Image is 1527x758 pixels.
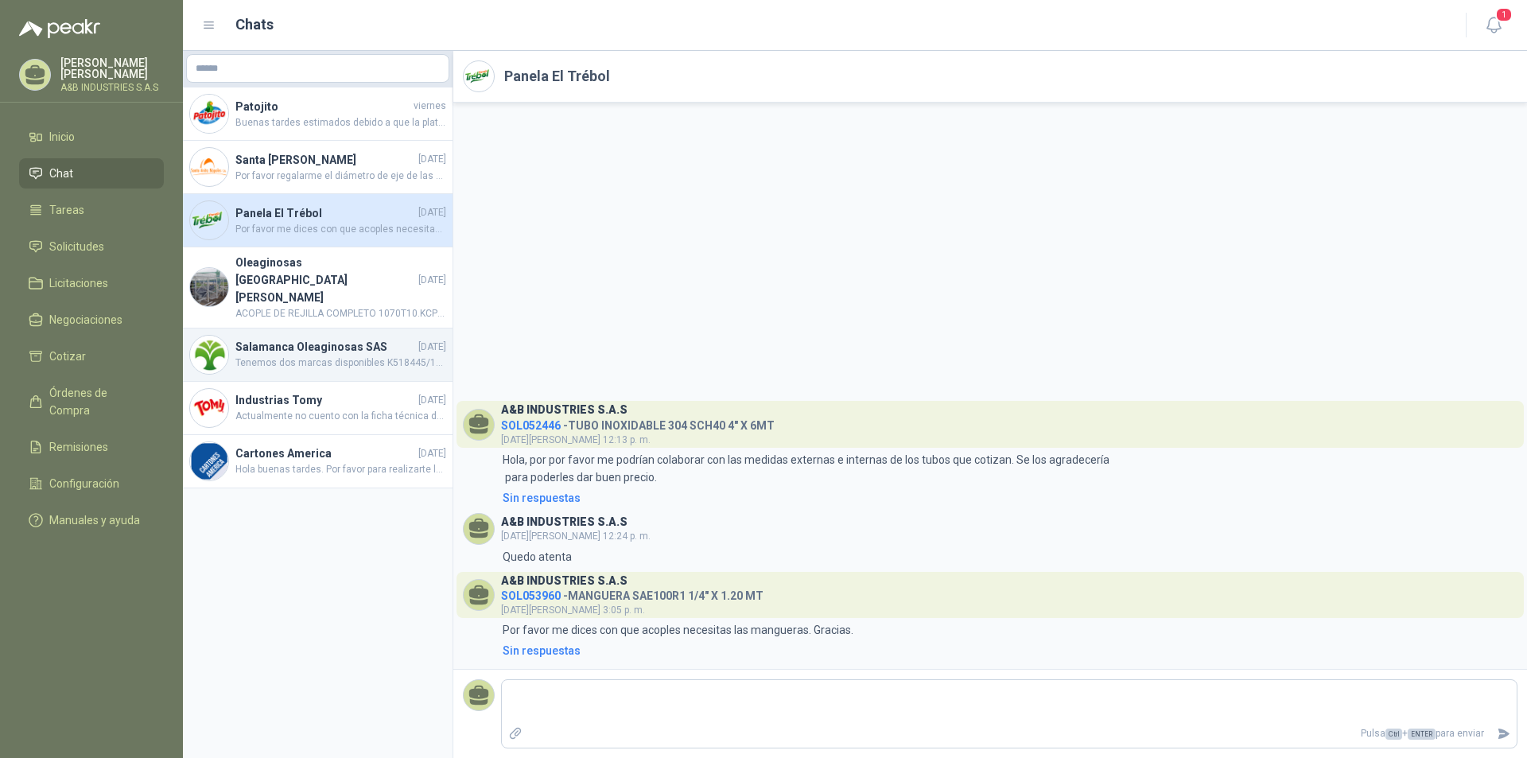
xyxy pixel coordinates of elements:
img: Company Logo [190,389,228,427]
span: 1 [1495,7,1513,22]
span: [DATE][PERSON_NAME] 12:13 p. m. [501,434,651,445]
span: Tareas [49,201,84,219]
img: Company Logo [464,61,494,91]
a: Sin respuestas [499,489,1517,507]
span: Configuración [49,475,119,492]
p: A&B INDUSTRIES S.A.S [60,83,164,92]
span: Remisiones [49,438,108,456]
span: Negociaciones [49,311,122,328]
span: Chat [49,165,73,182]
p: Por favor me dices con que acoples necesitas las mangueras. Gracias. [503,621,853,639]
h4: Panela El Trébol [235,204,415,222]
div: Sin respuestas [503,642,581,659]
a: Inicio [19,122,164,152]
p: [PERSON_NAME] [PERSON_NAME] [60,57,164,80]
a: Company LogoSanta [PERSON_NAME][DATE]Por favor regalarme el diámetro de eje de las chumacera por ... [183,141,453,194]
span: [DATE] [418,205,446,220]
h3: A&B INDUSTRIES S.A.S [501,406,628,414]
a: Chat [19,158,164,189]
img: Company Logo [190,268,228,306]
img: Company Logo [190,201,228,239]
a: Company LogoCartones America[DATE]Hola buenas tardes. Por favor para realizarte la cotización. Ne... [183,435,453,488]
a: Manuales y ayuda [19,505,164,535]
h4: Oleaginosas [GEOGRAPHIC_DATA][PERSON_NAME] [235,254,415,306]
span: Licitaciones [49,274,108,292]
span: Por favor me dices con que acoples necesitas las mangueras. Gracias. [235,222,446,237]
h4: Cartones America [235,445,415,462]
span: SOL052446 [501,419,561,432]
span: ACOPLE DE REJILLA COMPLETO 1070T10.KCP $1.952.257+IVA [235,306,446,321]
span: [DATE] [418,340,446,355]
a: Company LogoPatojitoviernesBuenas tardes estimados debido a que la plataforma no me permite abjun... [183,87,453,141]
img: Company Logo [190,95,228,133]
span: Actualmente no cuento con la ficha técnica del retenedor solicitada. Agradezco su comprensión y q... [235,409,446,424]
a: Licitaciones [19,268,164,298]
span: Manuales y ayuda [49,511,140,529]
span: [DATE][PERSON_NAME] 12:24 p. m. [501,531,651,542]
div: Sin respuestas [503,489,581,507]
a: Remisiones [19,432,164,462]
h3: A&B INDUSTRIES S.A.S [501,577,628,585]
p: Pulsa + para enviar [529,720,1491,748]
span: [DATE] [418,152,446,167]
h2: Panela El Trébol [504,65,610,87]
a: Company LogoSalamanca Oleaginosas SAS[DATE]Tenemos dos marcas disponibles K518445/10.KOYO $279.92... [183,328,453,382]
span: Órdenes de Compra [49,384,149,419]
h4: Santa [PERSON_NAME] [235,151,415,169]
span: ENTER [1408,729,1436,740]
button: 1 [1479,11,1508,40]
span: [DATE][PERSON_NAME] 3:05 p. m. [501,604,645,616]
a: Company LogoOleaginosas [GEOGRAPHIC_DATA][PERSON_NAME][DATE]ACOPLE DE REJILLA COMPLETO 1070T10.KC... [183,247,453,328]
h4: Industrias Tomy [235,391,415,409]
a: Cotizar [19,341,164,371]
span: Solicitudes [49,238,104,255]
span: Cotizar [49,348,86,365]
h4: - MANGUERA SAE100R1 1/4" X 1.20 MT [501,585,763,601]
img: Company Logo [190,442,228,480]
p: Quedo atenta [503,548,572,566]
span: Por favor regalarme el diámetro de eje de las chumacera por favor. [235,169,446,184]
label: Adjuntar archivos [502,720,529,748]
button: Enviar [1490,720,1517,748]
span: Inicio [49,128,75,146]
span: viernes [414,99,446,114]
a: Órdenes de Compra [19,378,164,426]
span: [DATE] [418,446,446,461]
a: Configuración [19,468,164,499]
img: Company Logo [190,336,228,374]
a: Company LogoIndustrias Tomy[DATE]Actualmente no cuento con la ficha técnica del retenedor solicit... [183,382,453,435]
span: [DATE] [418,273,446,288]
p: Hola, por por favor me podrían colaborar con las medidas externas e internas de los tubos que cot... [503,451,1109,486]
img: Company Logo [190,148,228,186]
span: Tenemos dos marcas disponibles K518445/10.KOYO $279.926 + IVA K518445/10.TIMKEN $453.613 + IVA [235,356,446,371]
a: Negociaciones [19,305,164,335]
h4: - TUBO INOXIDABLE 304 SCH40 4" X 6MT [501,415,775,430]
a: Sin respuestas [499,642,1517,659]
span: Buenas tardes estimados debido a que la plataforma no me permite abjuntar la ficha se la comparto... [235,115,446,130]
a: Company LogoPanela El Trébol[DATE]Por favor me dices con que acoples necesitas las mangueras. Gra... [183,194,453,247]
a: Tareas [19,195,164,225]
a: Solicitudes [19,231,164,262]
span: Ctrl [1385,729,1402,740]
img: Logo peakr [19,19,100,38]
h1: Chats [235,14,274,36]
h3: A&B INDUSTRIES S.A.S [501,518,628,527]
span: [DATE] [418,393,446,408]
h4: Patojito [235,98,410,115]
span: Hola buenas tardes. Por favor para realizarte la cotización. Necesitan la manguera para agua aire... [235,462,446,477]
span: SOL053960 [501,589,561,602]
h4: Salamanca Oleaginosas SAS [235,338,415,356]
